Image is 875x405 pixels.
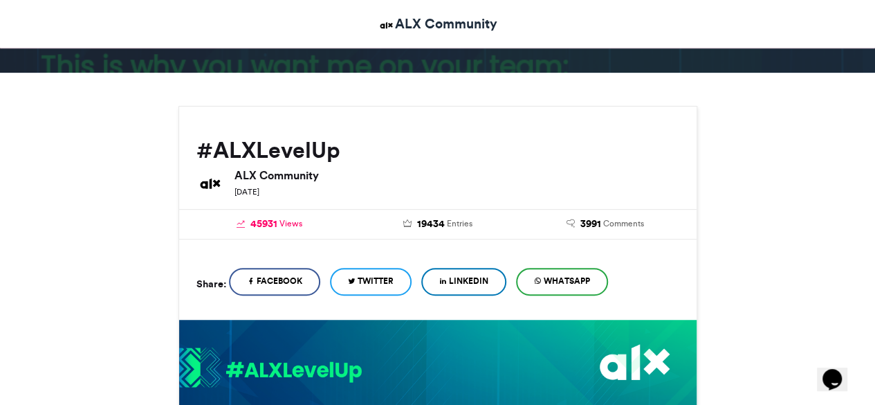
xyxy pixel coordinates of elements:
[279,217,302,230] span: Views
[179,347,362,391] img: 1721821317.056-e66095c2f9b7be57613cf5c749b4708f54720bc2.png
[516,268,608,296] a: WhatsApp
[416,217,444,232] span: 19434
[446,217,472,230] span: Entries
[358,275,394,287] span: Twitter
[378,17,395,34] img: ALX Community
[196,275,226,293] h5: Share:
[330,268,412,296] a: Twitter
[234,187,259,197] small: [DATE]
[817,350,861,391] iframe: chat widget
[603,217,644,230] span: Comments
[580,217,601,232] span: 3991
[378,14,497,34] a: ALX Community
[364,217,511,232] a: 19434 Entries
[544,275,590,287] span: WhatsApp
[257,275,302,287] span: Facebook
[196,170,224,197] img: ALX Community
[196,138,679,163] h2: #ALXLevelUp
[421,268,506,296] a: LinkedIn
[196,217,344,232] a: 45931 Views
[532,217,679,232] a: 3991 Comments
[234,170,679,181] h6: ALX Community
[449,275,488,287] span: LinkedIn
[250,217,277,232] span: 45931
[229,268,320,296] a: Facebook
